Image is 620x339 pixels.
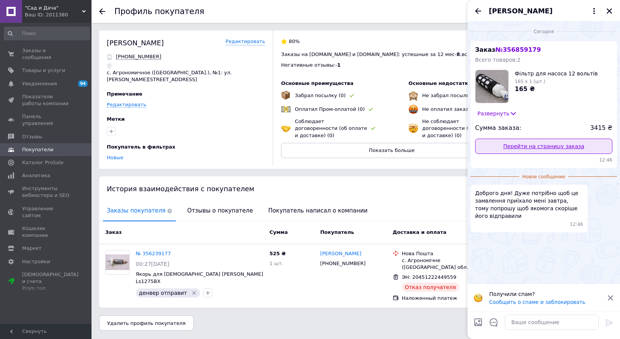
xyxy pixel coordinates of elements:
span: Примечание [107,91,142,97]
div: Покупатель в фильтрах [107,144,263,150]
img: emoji [281,123,291,133]
div: Ваш ID: 2011380 [25,11,92,18]
span: Новое сообщение [519,174,568,180]
div: 12.08.2025 [471,27,617,35]
span: Покупатель [320,229,354,235]
span: Заказы и сообщения [22,47,71,61]
span: Отправить SMS [116,54,161,60]
img: rating-tag-type [350,94,354,98]
span: Отзывы о покупателе [183,201,257,221]
div: [PERSON_NAME] [107,38,164,48]
a: Редактировать [226,38,265,45]
span: Настройки [22,258,50,265]
img: Фото товару [106,254,129,270]
span: Управление сайтом [22,205,71,219]
a: Новые [107,155,124,160]
span: Покупатель написал о компании [264,201,371,221]
span: История взаимодействия с покупателем [107,185,254,193]
span: Сегодня [531,29,557,35]
img: emoji [408,104,418,114]
div: Отказ получателя [402,283,459,292]
div: с. Агрономічне ([GEOGRAPHIC_DATA] обл.) [402,257,471,271]
button: Закрыть [605,6,614,16]
img: emoji [281,104,291,114]
svg: Удалить метку [191,290,197,296]
span: № 356859179 [495,46,541,53]
span: 525 ₴ [270,251,286,256]
a: Перейти на страницу заказа [475,139,612,154]
span: Забрал посылку (0) [295,93,345,98]
span: денвер отправит [139,290,187,296]
span: Уведомления [22,80,57,87]
span: Панель управления [22,113,71,127]
span: 1 [337,62,341,68]
span: Фільтр для насоса 12 вольтів [515,70,598,77]
div: [PHONE_NUMBER] [319,259,367,269]
div: Нова Пошта [402,250,471,257]
span: Соблюдает договоренности (об оплате и доставке) (0) [295,118,367,138]
img: emoji [408,123,418,133]
span: Не соблюдает договоренности (об оплате и доставке) (0) [422,118,494,138]
button: Назад [474,6,483,16]
div: Вернуться назад [99,8,105,14]
span: Показать больше [369,147,415,153]
a: Редактировать [107,102,146,108]
span: Основные недостатки [408,80,472,86]
span: "Сад и Дача" [25,5,82,11]
span: Показатели работы компании [22,93,71,107]
a: № 356239177 [136,251,171,256]
span: Заказ [105,229,122,235]
h1: Профиль покупателя [114,7,204,16]
span: Всего товаров: 2 [475,57,520,63]
span: Сумма заказа: [475,124,521,133]
span: Доставка и оплата [393,229,447,235]
img: rating-tag-type [371,127,375,130]
span: 1 шт. [270,261,283,266]
span: Кошелек компании [22,225,71,239]
button: Показать больше [281,143,502,158]
img: 1911534582_w160_h160_filtr-dlya-nasosa.jpg [475,70,508,103]
div: Наложенный платеж [402,295,471,302]
span: 12:46 12.08.2025 [475,157,612,163]
img: emoji [408,91,418,101]
span: 94 [78,80,88,87]
span: Маркет [22,245,42,252]
img: :face_with_monocle: [474,293,483,302]
button: [PERSON_NAME] [489,6,599,16]
a: Фото товару [105,250,130,275]
span: 12:46 12.08.2025 [570,221,583,228]
span: Удалить профиль покупателя [107,320,186,326]
span: Метки [107,116,125,122]
button: Развернуть [475,109,519,118]
a: Якорь для [DEMOGRAPHIC_DATA] [PERSON_NAME] Ls1275BX [136,271,263,284]
span: Доброго дня! Дуже потрібно щоб це замвлення приїхало мені завтра, тому попрошу щоб якомога скоріш... [475,189,583,220]
span: 8 [456,51,460,57]
span: 3415 ₴ [590,124,612,133]
input: Поиск [4,27,90,40]
span: Не забрал посылку (1) [422,93,481,98]
span: Каталог ProSale [22,159,63,166]
button: Открыть шаблоны ответов [489,317,499,327]
span: Сумма [270,229,288,235]
span: Отзывы [22,133,42,140]
span: Негативные отзывы: - [281,62,337,68]
p: Получили спам? [489,290,602,298]
span: Заказы покупателя [103,201,176,221]
span: Оплатил Пром-оплатой (0) [295,106,365,112]
span: 00:27[DATE] [136,261,169,267]
span: Аналитика [22,172,50,179]
span: [DEMOGRAPHIC_DATA] и счета [22,271,79,292]
span: Основные преимущества [281,80,353,86]
span: Покупатели [22,146,53,153]
span: Инструменты вебмастера и SEO [22,185,71,199]
span: Не оплатил заказ (0) [422,106,477,112]
span: Заказ [475,46,541,53]
button: Сообщить о спаме и заблокировать [489,299,585,305]
img: rating-tag-type [369,108,373,111]
span: 80% [289,38,300,44]
span: 165 x 1 (шт.) [515,79,545,84]
a: [PERSON_NAME] [320,250,361,257]
span: 165 ₴ [515,85,535,93]
span: [PERSON_NAME] [489,6,553,16]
